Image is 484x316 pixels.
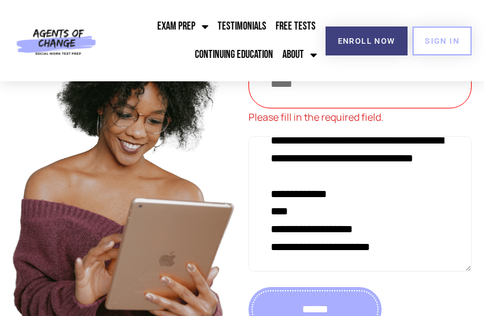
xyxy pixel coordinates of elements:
a: SIGN IN [412,26,472,55]
nav: Menu [104,12,320,69]
a: About [279,41,320,69]
a: Testimonials [215,12,269,41]
a: Exam Prep [154,12,211,41]
span: Please fill in the required field. [248,108,472,126]
span: Enroll Now [338,37,395,45]
a: Continuing Education [192,41,276,69]
a: Free Tests [273,12,319,41]
span: SIGN IN [425,37,459,45]
a: Enroll Now [326,26,408,55]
